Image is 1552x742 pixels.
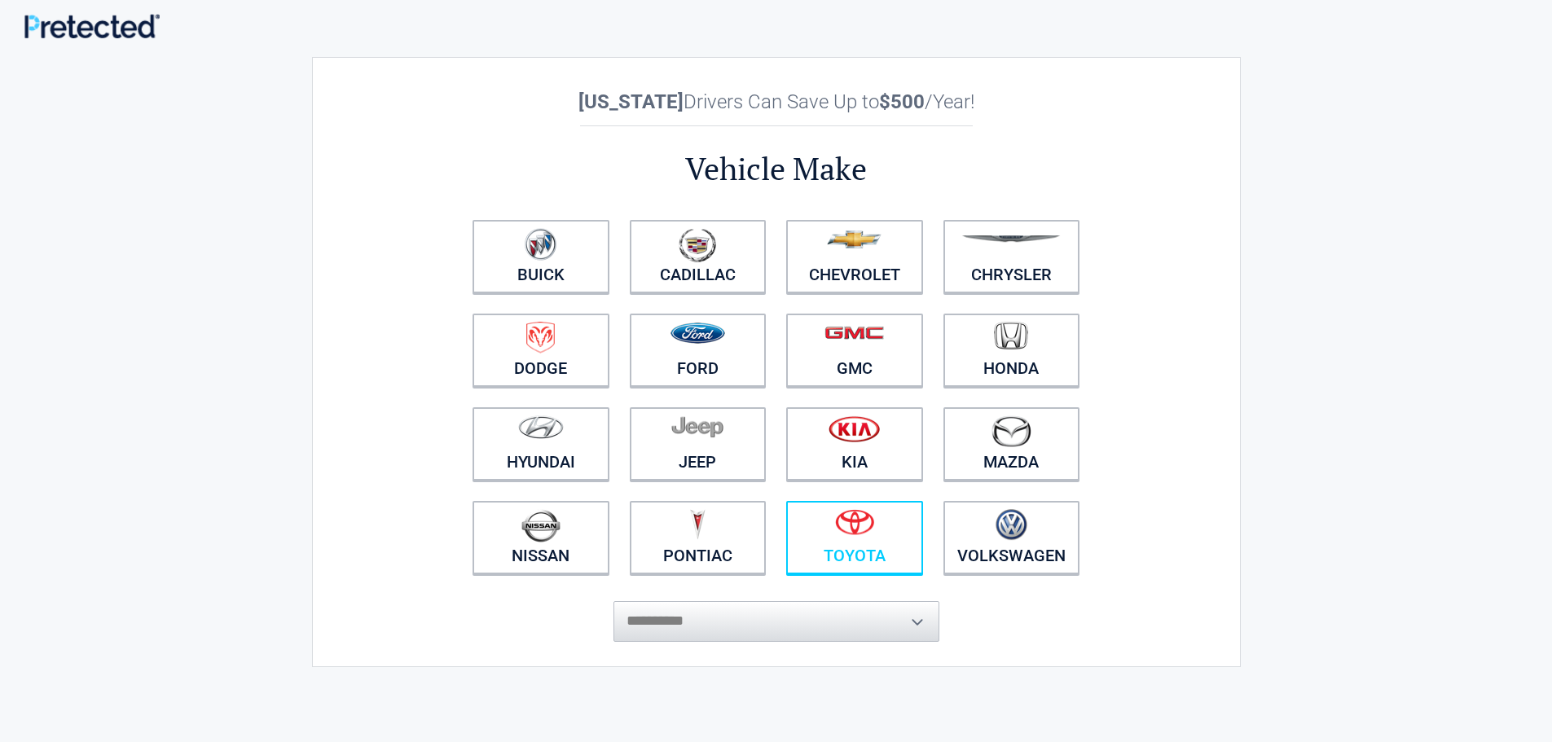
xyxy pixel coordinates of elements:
a: Kia [786,407,923,481]
img: ford [670,323,725,344]
b: $500 [879,90,925,113]
a: Dodge [473,314,609,387]
a: Toyota [786,501,923,574]
img: dodge [526,322,555,353]
img: chrysler [961,235,1061,243]
a: Mazda [943,407,1080,481]
img: Main Logo [24,14,160,38]
img: cadillac [679,228,716,262]
a: Honda [943,314,1080,387]
a: Chevrolet [786,220,923,293]
img: buick [525,228,556,261]
a: GMC [786,314,923,387]
a: Nissan [473,501,609,574]
b: [US_STATE] [578,90,684,113]
img: toyota [835,509,874,535]
a: Volkswagen [943,501,1080,574]
a: Hyundai [473,407,609,481]
img: chevrolet [827,231,882,248]
img: gmc [824,326,884,340]
img: nissan [521,509,561,542]
img: hyundai [518,415,564,439]
img: volkswagen [996,509,1027,541]
img: jeep [671,415,723,438]
h2: Drivers Can Save Up to /Year [463,90,1090,113]
img: kia [829,415,880,442]
a: Ford [630,314,767,387]
a: Cadillac [630,220,767,293]
a: Buick [473,220,609,293]
img: pontiac [689,509,706,540]
img: mazda [991,415,1031,447]
a: Jeep [630,407,767,481]
h2: Vehicle Make [463,148,1090,190]
a: Chrysler [943,220,1080,293]
img: honda [994,322,1028,350]
a: Pontiac [630,501,767,574]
